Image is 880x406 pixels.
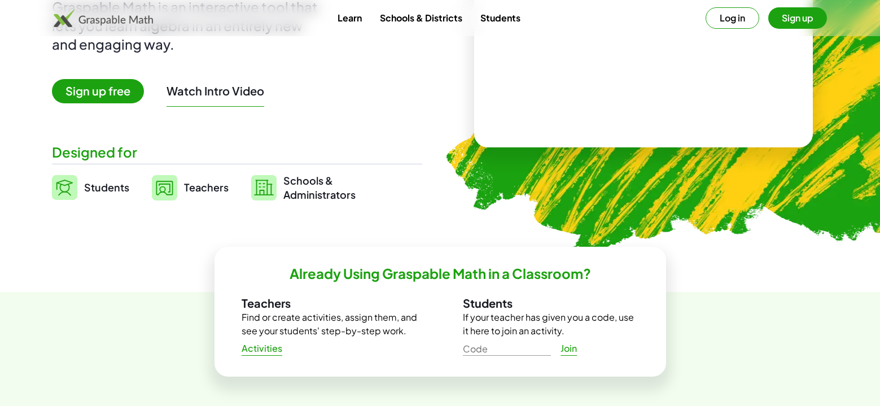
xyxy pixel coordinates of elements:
[52,143,422,161] div: Designed for
[283,173,356,202] span: Schools & Administrators
[167,84,264,98] button: Watch Intro Video
[371,7,471,28] a: Schools & Districts
[242,343,283,355] span: Activities
[290,265,591,282] h2: Already Using Graspable Math in a Classroom?
[561,343,577,355] span: Join
[52,79,144,103] span: Sign up free
[329,7,371,28] a: Learn
[152,173,229,202] a: Teachers
[52,175,77,200] img: svg%3e
[251,175,277,200] img: svg%3e
[84,181,129,194] span: Students
[242,311,418,338] p: Find or create activities, assign them, and see your students' step-by-step work.
[52,173,129,202] a: Students
[551,338,587,359] a: Join
[184,181,229,194] span: Teachers
[768,7,827,29] button: Sign up
[706,7,759,29] button: Log in
[559,6,728,90] video: What is this? This is dynamic math notation. Dynamic math notation plays a central role in how Gr...
[463,296,639,311] h3: Students
[233,338,292,359] a: Activities
[242,296,418,311] h3: Teachers
[152,175,177,200] img: svg%3e
[251,173,356,202] a: Schools &Administrators
[463,311,639,338] p: If your teacher has given you a code, use it here to join an activity.
[471,7,529,28] a: Students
